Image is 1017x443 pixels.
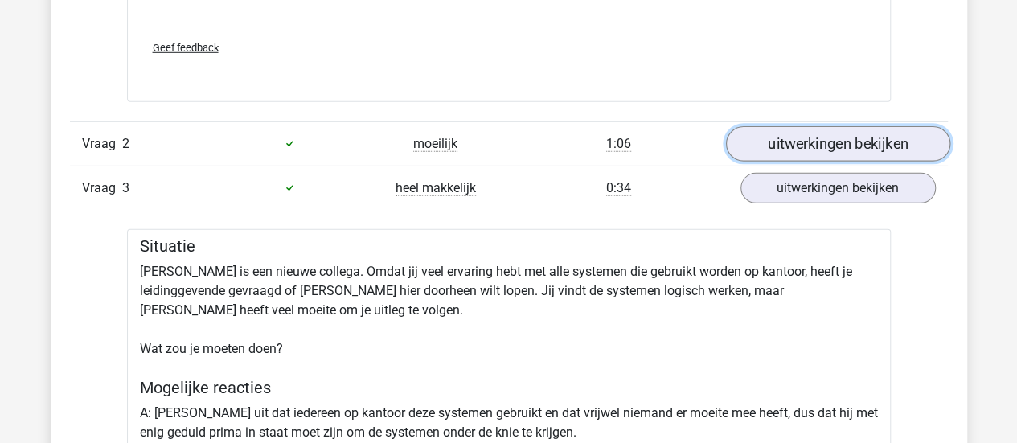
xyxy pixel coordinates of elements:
[140,378,878,397] h5: Mogelijke reacties
[140,236,878,256] h5: Situatie
[725,126,949,162] a: uitwerkingen bekijken
[122,136,129,151] span: 2
[606,180,631,196] span: 0:34
[396,180,476,196] span: heel makkelijk
[413,136,457,152] span: moeilijk
[82,134,122,154] span: Vraag
[740,173,936,203] a: uitwerkingen bekijken
[122,180,129,195] span: 3
[82,178,122,198] span: Vraag
[606,136,631,152] span: 1:06
[153,42,219,54] span: Geef feedback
